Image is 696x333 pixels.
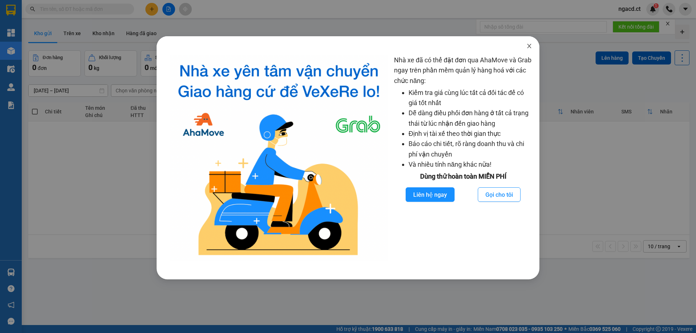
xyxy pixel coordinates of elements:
[394,55,532,261] div: Nhà xe đã có thể đặt đơn qua AhaMove và Grab ngay trên phần mềm quản lý hàng hoá với các chức năng:
[526,43,532,49] span: close
[409,88,532,108] li: Kiểm tra giá cùng lúc tất cả đối tác để có giá tốt nhất
[519,36,539,57] button: Close
[394,171,532,182] div: Dùng thử hoàn toàn MIỄN PHÍ
[409,139,532,159] li: Báo cáo chi tiết, rõ ràng doanh thu và chi phí vận chuyển
[413,190,447,199] span: Liên hệ ngay
[170,55,388,261] img: logo
[478,187,521,202] button: Gọi cho tôi
[409,129,532,139] li: Định vị tài xế theo thời gian thực
[409,108,532,129] li: Dễ dàng điều phối đơn hàng ở tất cả trạng thái từ lúc nhận đến giao hàng
[485,190,513,199] span: Gọi cho tôi
[409,159,532,170] li: Và nhiều tính năng khác nữa!
[406,187,455,202] button: Liên hệ ngay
